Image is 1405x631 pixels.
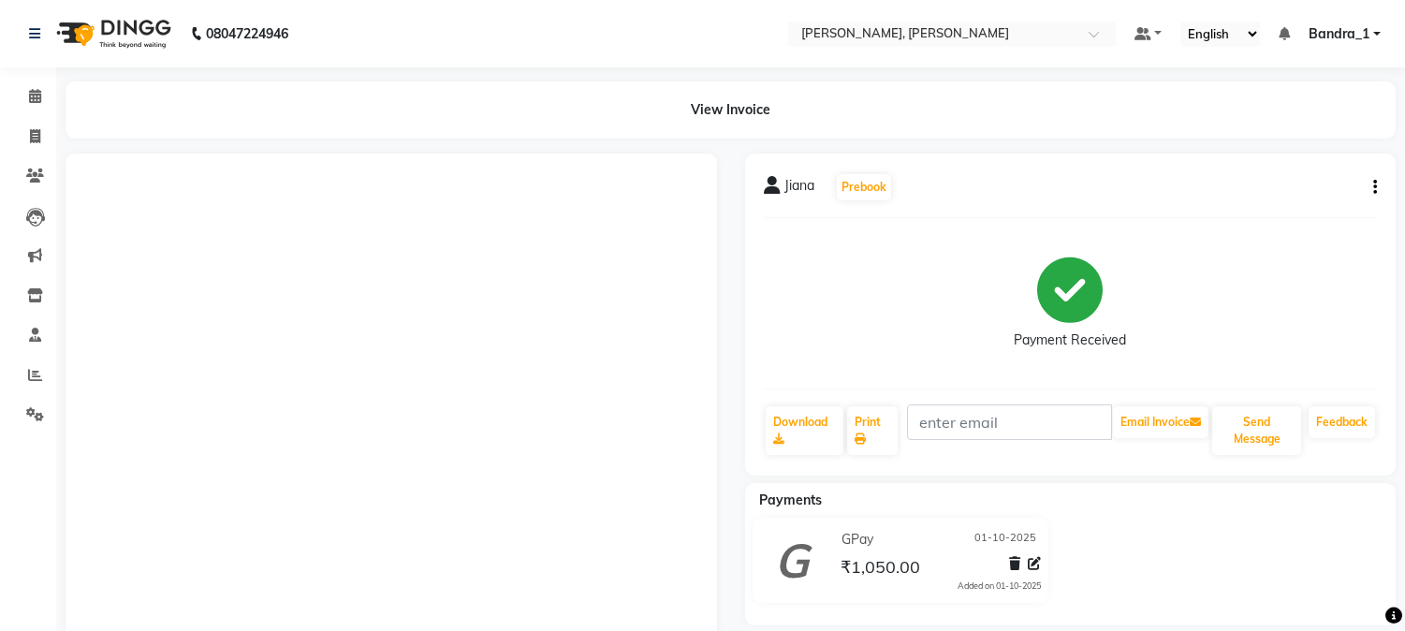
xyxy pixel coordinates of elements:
div: Payment Received [1014,330,1126,350]
span: ₹1,050.00 [841,556,920,582]
a: Download [766,406,843,455]
div: Added on 01-10-2025 [958,580,1041,593]
a: Print [847,406,898,455]
span: Bandra_1 [1309,24,1369,44]
span: Jiana [784,176,814,202]
input: enter email [907,404,1112,440]
button: Prebook [837,174,891,200]
a: Feedback [1309,406,1375,438]
img: logo [48,7,176,60]
div: View Invoice [66,81,1396,139]
span: 01-10-2025 [974,530,1036,550]
button: Send Message [1212,406,1301,455]
span: GPay [842,530,873,550]
b: 08047224946 [206,7,288,60]
span: Payments [759,492,822,508]
button: Email Invoice [1113,406,1208,438]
